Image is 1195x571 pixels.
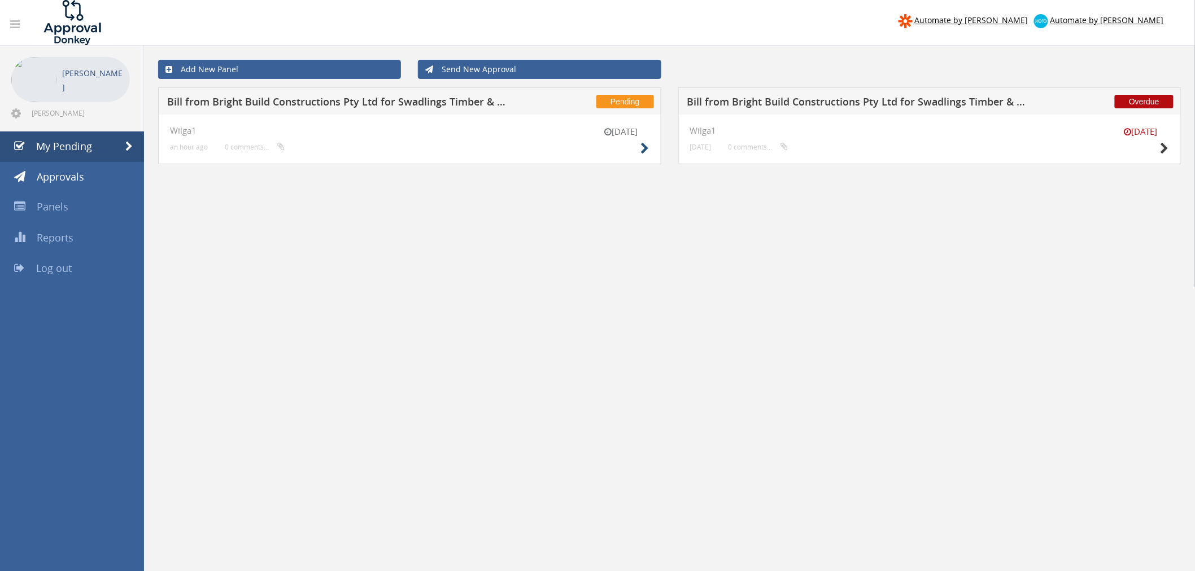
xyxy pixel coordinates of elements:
img: xero-logo.png [1034,14,1048,28]
span: My Pending [36,139,92,153]
small: 0 comments... [729,143,788,151]
small: 0 comments... [225,143,285,151]
small: [DATE] [690,143,712,151]
span: Panels [37,200,68,213]
small: an hour ago [170,143,208,151]
h4: Wilga1 [690,126,1170,135]
span: Automate by [PERSON_NAME] [915,15,1028,25]
small: [DATE] [593,126,649,138]
span: [PERSON_NAME][EMAIL_ADDRESS][DOMAIN_NAME] [32,108,128,117]
small: [DATE] [1113,126,1169,138]
span: Overdue [1115,95,1174,108]
h5: Bill from Bright Build Constructions Pty Ltd for Swadlings Timber & Hardware [687,96,1027,111]
span: Automate by [PERSON_NAME] [1050,15,1164,25]
img: zapier-logomark.png [899,14,913,28]
a: Send New Approval [418,60,661,79]
span: Reports [37,231,73,244]
h5: Bill from Bright Build Constructions Pty Ltd for Swadlings Timber & Hardware [167,96,507,111]
h4: Wilga1 [170,126,649,135]
span: Pending [596,95,653,108]
span: Log out [36,261,72,275]
p: [PERSON_NAME] [62,66,124,94]
a: Add New Panel [158,60,401,79]
span: Approvals [37,170,84,183]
